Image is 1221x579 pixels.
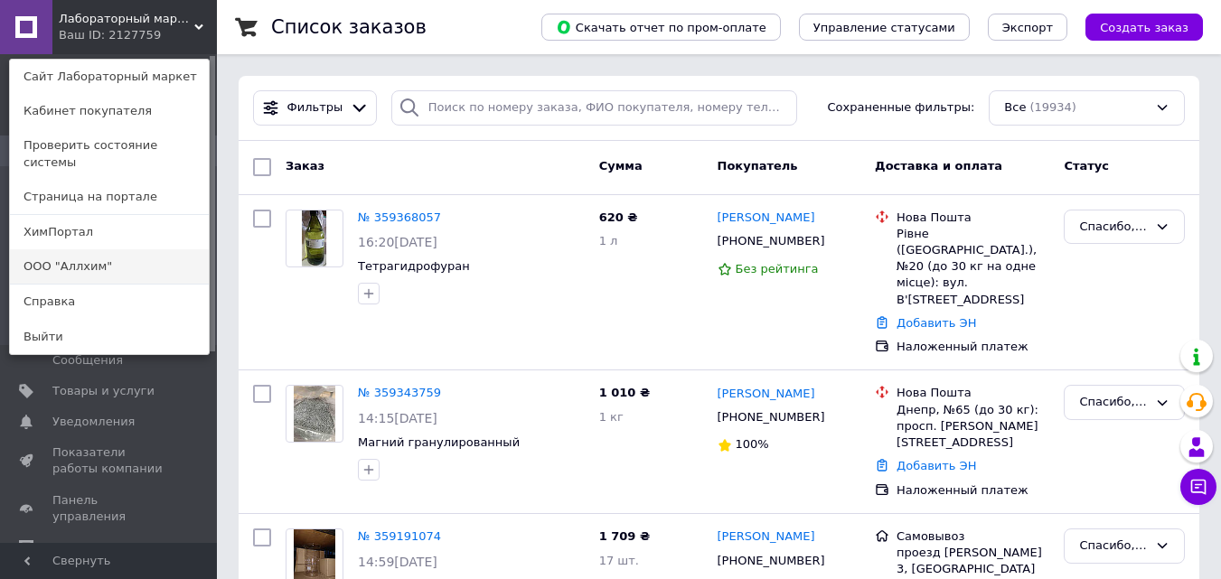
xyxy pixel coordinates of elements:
a: № 359191074 [358,529,441,543]
span: Все [1004,99,1026,117]
a: Сайт Лабораторный маркет [10,60,209,94]
span: Фильтры [287,99,343,117]
span: Доставка и оплата [875,159,1002,173]
input: Поиск по номеру заказа, ФИО покупателя, номеру телефона, Email, номеру накладной [391,90,797,126]
a: Страница на портале [10,180,209,214]
div: Самовывоз [897,528,1049,545]
a: Фото товару [286,385,343,443]
span: 16:20[DATE] [358,235,437,249]
span: Сообщения [52,352,123,369]
img: Фото товару [294,386,336,442]
h1: Список заказов [271,16,427,38]
span: Заказ [286,159,324,173]
span: (19934) [1029,100,1076,114]
div: Днепр, №65 (до 30 кг): просп. [PERSON_NAME][STREET_ADDRESS] [897,402,1049,452]
button: Чат с покупателем [1180,469,1216,505]
img: Фото товару [302,210,327,266]
span: Экспорт [1002,21,1053,34]
a: ХимПортал [10,215,209,249]
span: Покупатель [718,159,798,173]
span: Панель управления [52,492,167,525]
a: [PERSON_NAME] [718,210,815,227]
span: 1 709 ₴ [599,529,650,543]
span: 14:59[DATE] [358,555,437,569]
span: Лабораторный маркет [59,11,194,27]
a: Добавить ЭН [897,316,976,330]
a: Кабинет покупателя [10,94,209,128]
a: Справка [10,285,209,319]
div: Нова Пошта [897,385,1049,401]
span: Показатели работы компании [52,444,167,477]
button: Управление статусами [799,14,970,41]
span: Сумма [599,159,643,173]
span: 1 010 ₴ [599,386,650,399]
a: Фото товару [286,210,343,267]
a: Добавить ЭН [897,459,976,472]
span: Управление статусами [813,21,955,34]
a: Выйти [10,320,209,354]
div: Спасибо,заказ в обработке [1079,537,1148,556]
div: Наложенный платеж [897,339,1049,355]
span: Без рейтинга [736,262,819,275]
span: Создать заказ [1100,21,1188,34]
span: Статус [1064,159,1109,173]
div: Нова Пошта [897,210,1049,226]
div: Ваш ID: 2127759 [59,27,135,43]
span: 1 кг [599,410,624,424]
a: [PERSON_NAME] [718,528,815,546]
button: Скачать отчет по пром-оплате [541,14,781,41]
div: Спасибо,заказ в обработке [1079,393,1148,412]
div: Наложенный платеж [897,482,1049,499]
a: № 359343759 [358,386,441,399]
a: Магний гранулированный [358,435,520,449]
span: Сохраненные фильтры: [828,99,975,117]
a: № 359368057 [358,210,441,224]
div: [PHONE_NUMBER] [714,406,829,429]
a: Тетрагидрофуран [358,259,470,273]
span: Отзывы [52,539,100,556]
span: Товары и услуги [52,383,155,399]
span: 14:15[DATE] [358,411,437,425]
div: Спасибо,заказ в обработке [1079,218,1148,237]
a: Проверить состояние системы [10,128,209,179]
span: Скачать отчет по пром-оплате [556,19,766,35]
a: [PERSON_NAME] [718,386,815,403]
span: 100% [736,437,769,451]
span: 620 ₴ [599,210,638,224]
button: Создать заказ [1085,14,1203,41]
a: ООО "Аллхим" [10,249,209,284]
a: Создать заказ [1067,20,1203,33]
span: 17 шт. [599,554,639,567]
span: Уведомления [52,414,135,430]
button: Экспорт [988,14,1067,41]
div: Рівне ([GEOGRAPHIC_DATA].), №20 (до 30 кг на одне місце): вул. В'[STREET_ADDRESS] [897,226,1049,308]
div: [PHONE_NUMBER] [714,549,829,573]
div: [PHONE_NUMBER] [714,229,829,253]
div: проезд [PERSON_NAME] 3, [GEOGRAPHIC_DATA] [897,545,1049,577]
span: 1 л [599,234,618,247]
